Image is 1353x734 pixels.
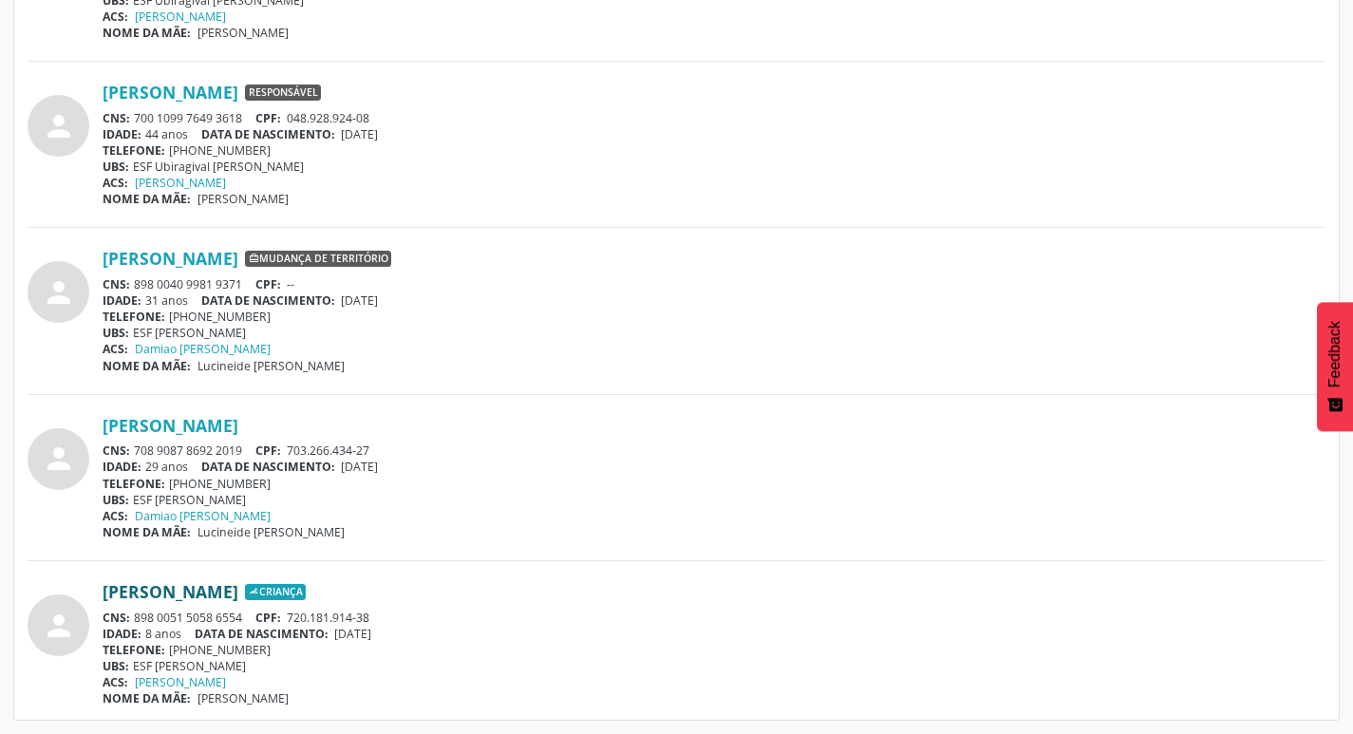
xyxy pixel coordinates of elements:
[255,610,281,626] span: CPF:
[42,609,76,643] i: person
[135,674,226,690] a: [PERSON_NAME]
[103,476,165,492] span: TELEFONE:
[197,191,289,207] span: [PERSON_NAME]
[103,674,128,690] span: ACS:
[197,25,289,41] span: [PERSON_NAME]
[287,276,294,292] span: --
[135,9,226,25] a: [PERSON_NAME]
[287,610,369,626] span: 720.181.914-38
[103,626,1325,642] div: 8 anos
[103,610,130,626] span: CNS:
[103,82,238,103] a: [PERSON_NAME]
[341,292,378,309] span: [DATE]
[103,126,1325,142] div: 44 anos
[135,508,271,524] a: Damiao [PERSON_NAME]
[103,110,1325,126] div: 700 1099 7649 3618
[103,476,1325,492] div: [PHONE_NUMBER]
[103,658,1325,674] div: ESF [PERSON_NAME]
[201,126,335,142] span: DATA DE NASCIMENTO:
[103,459,1325,475] div: 29 anos
[103,492,1325,508] div: ESF [PERSON_NAME]
[103,276,130,292] span: CNS:
[103,142,1325,159] div: [PHONE_NUMBER]
[201,459,335,475] span: DATA DE NASCIMENTO:
[103,191,191,207] span: NOME DA MÃE:
[103,9,128,25] span: ACS:
[255,442,281,459] span: CPF:
[103,292,141,309] span: IDADE:
[42,275,76,310] i: person
[103,626,141,642] span: IDADE:
[341,459,378,475] span: [DATE]
[103,110,130,126] span: CNS:
[103,276,1325,292] div: 898 0040 9981 9371
[255,110,281,126] span: CPF:
[197,524,345,540] span: Lucineide [PERSON_NAME]
[103,442,1325,459] div: 708 9087 8692 2019
[245,85,321,102] span: Responsável
[201,292,335,309] span: DATA DE NASCIMENTO:
[42,442,76,476] i: person
[42,109,76,143] i: person
[103,508,128,524] span: ACS:
[103,459,141,475] span: IDADE:
[103,581,238,602] a: [PERSON_NAME]
[103,610,1325,626] div: 898 0051 5058 6554
[103,159,129,175] span: UBS:
[341,126,378,142] span: [DATE]
[103,248,238,269] a: [PERSON_NAME]
[103,642,165,658] span: TELEFONE:
[197,358,345,374] span: Lucineide [PERSON_NAME]
[103,159,1325,175] div: ESF Ubiragival [PERSON_NAME]
[245,584,306,601] span: Criança
[103,658,129,674] span: UBS:
[197,690,289,706] span: [PERSON_NAME]
[103,415,238,436] a: [PERSON_NAME]
[135,175,226,191] a: [PERSON_NAME]
[103,325,129,341] span: UBS:
[287,110,369,126] span: 048.928.924-08
[334,626,371,642] span: [DATE]
[103,325,1325,341] div: ESF [PERSON_NAME]
[103,524,191,540] span: NOME DA MÃE:
[195,626,329,642] span: DATA DE NASCIMENTO:
[103,175,128,191] span: ACS:
[103,309,165,325] span: TELEFONE:
[255,276,281,292] span: CPF:
[103,358,191,374] span: NOME DA MÃE:
[135,341,271,357] a: Damiao [PERSON_NAME]
[103,126,141,142] span: IDADE:
[103,309,1325,325] div: [PHONE_NUMBER]
[103,25,191,41] span: NOME DA MÃE:
[103,642,1325,658] div: [PHONE_NUMBER]
[287,442,369,459] span: 703.266.434-27
[103,442,130,459] span: CNS:
[103,690,191,706] span: NOME DA MÃE:
[103,292,1325,309] div: 31 anos
[1317,302,1353,431] button: Feedback - Mostrar pesquisa
[245,251,391,268] span: Mudança de território
[103,142,165,159] span: TELEFONE:
[103,341,128,357] span: ACS:
[103,492,129,508] span: UBS:
[1326,321,1344,387] span: Feedback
